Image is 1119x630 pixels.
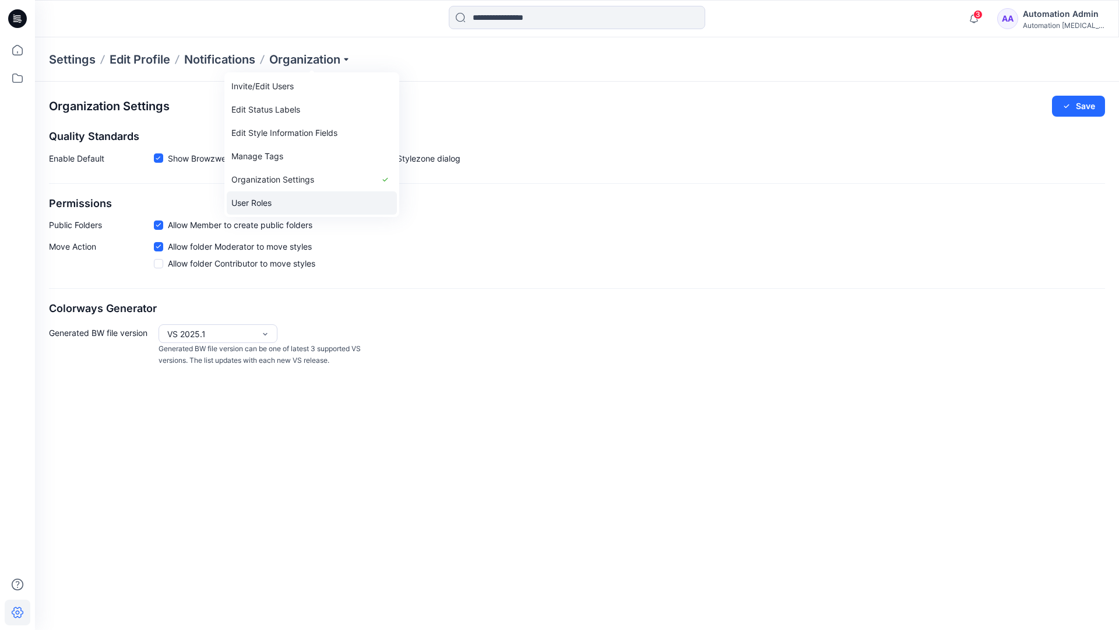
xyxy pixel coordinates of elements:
[49,51,96,68] p: Settings
[997,8,1018,29] div: AA
[110,51,170,68] a: Edit Profile
[227,75,397,98] a: Invite/Edit Users
[167,328,255,340] div: VS 2025.1
[227,145,397,168] a: Manage Tags
[184,51,255,68] a: Notifications
[168,152,460,164] span: Show Browzwear’s default quality standards in the Share to Stylezone dialog
[1023,7,1104,21] div: Automation Admin
[1052,96,1105,117] button: Save
[973,10,983,19] span: 3
[49,219,154,231] p: Public Folders
[49,100,170,113] h2: Organization Settings
[49,152,154,169] p: Enable Default
[49,303,1105,315] h2: Colorways Generator
[227,98,397,121] a: Edit Status Labels
[227,168,397,191] a: Organization Settings
[1023,21,1104,30] div: Automation [MEDICAL_DATA]...
[168,240,312,253] span: Allow folder Moderator to move styles
[227,121,397,145] a: Edit Style Information Fields
[49,131,1105,143] h2: Quality Standards
[168,257,315,269] span: Allow folder Contributor to move styles
[168,219,312,231] span: Allow Member to create public folders
[49,324,154,367] p: Generated BW file version
[49,198,1105,210] h2: Permissions
[49,240,154,274] p: Move Action
[227,191,397,215] a: User Roles
[159,343,366,367] p: Generated BW file version can be one of latest 3 supported VS versions. The list updates with eac...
